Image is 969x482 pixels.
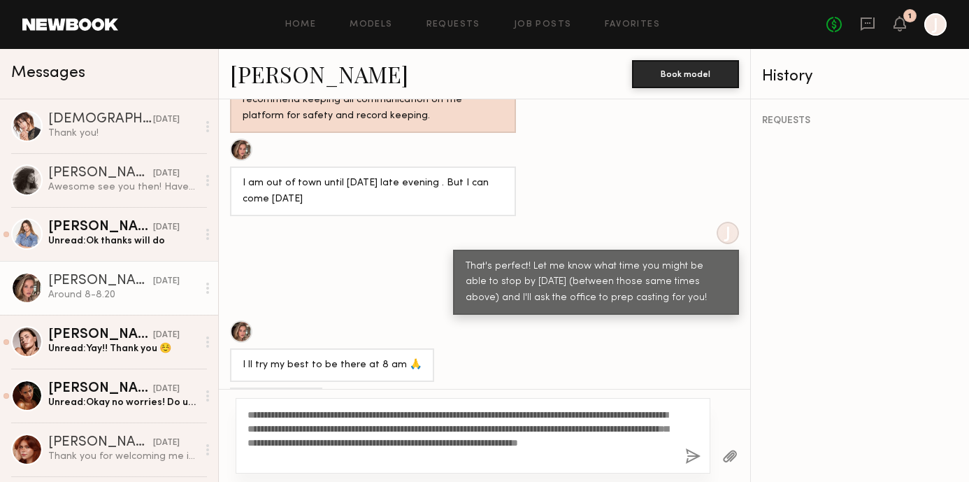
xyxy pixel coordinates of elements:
button: Book model [632,60,739,88]
div: [DATE] [153,383,180,396]
div: History [762,69,958,85]
div: [PERSON_NAME] [48,220,153,234]
div: Thank you for welcoming me in [DATE]! I hope to hear from you soon 💞 [48,450,197,463]
a: Favorites [605,20,660,29]
div: [DATE] [153,167,180,180]
div: I am out of town until [DATE] late evening . But I can come [DATE] [243,176,503,208]
div: Thank you! [48,127,197,140]
div: [DATE] [153,437,180,450]
div: [PERSON_NAME] [48,328,153,342]
a: Models [350,20,392,29]
div: [PERSON_NAME] [48,382,153,396]
div: I ll try my best to be there at 8 am 🙏 [243,357,422,374]
a: Job Posts [514,20,572,29]
div: [DEMOGRAPHIC_DATA][PERSON_NAME] [48,113,153,127]
div: Unread: Ok thanks will do [48,234,197,248]
a: Home [285,20,317,29]
div: REQUESTS [762,116,958,126]
div: [DATE] [153,275,180,288]
a: Requests [426,20,480,29]
div: [DATE] [153,329,180,342]
div: [PERSON_NAME] [48,166,153,180]
div: [DATE] [153,221,180,234]
div: Awesome see you then! Have a wonderful weekend! [48,180,197,194]
span: Messages [11,65,85,81]
a: [PERSON_NAME] [230,59,408,89]
div: [DATE] [153,113,180,127]
div: Around 8-8.20 [48,288,197,302]
div: That's perfect! Let me know what time you might be able to stop by [DATE] (between those same tim... [466,259,726,307]
div: [PERSON_NAME] [48,274,153,288]
a: J [924,13,947,36]
div: 1 [908,13,912,20]
div: Unread: Okay no worries! Do u have any possible dates? [48,396,197,409]
div: [PERSON_NAME] [48,436,153,450]
a: Book model [632,67,739,79]
div: Unread: Yay!! Thank you ☺️ [48,342,197,355]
